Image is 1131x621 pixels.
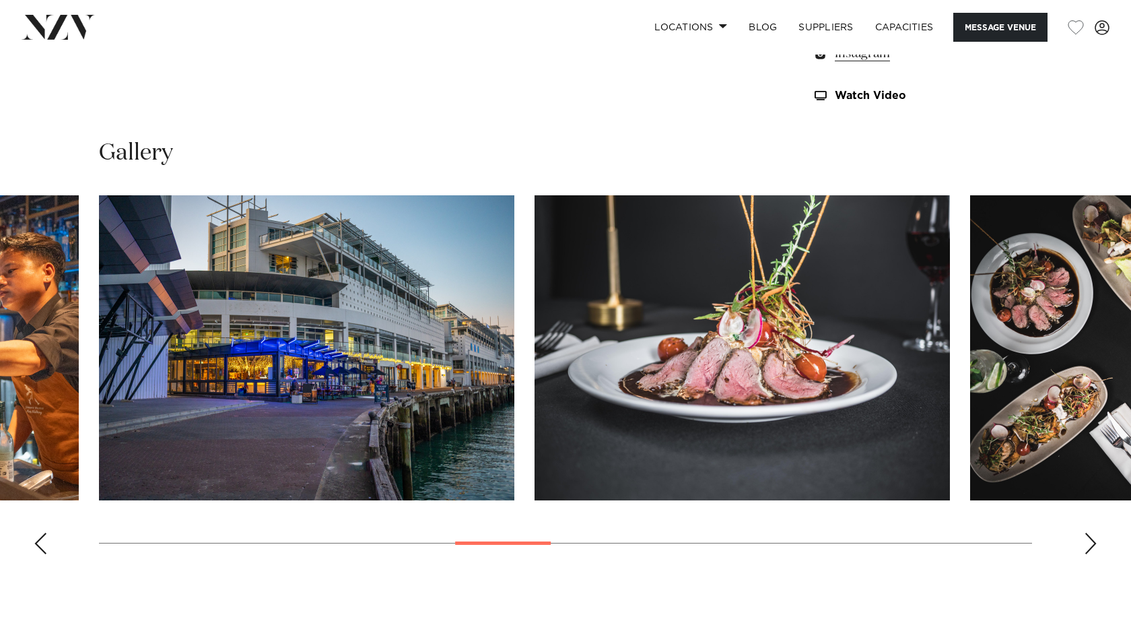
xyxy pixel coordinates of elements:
[813,90,1032,102] a: Watch Video
[99,195,514,500] swiper-slide: 9 / 21
[738,13,788,42] a: BLOG
[535,195,950,500] swiper-slide: 10 / 21
[788,13,864,42] a: SUPPLIERS
[953,13,1048,42] button: Message Venue
[22,15,95,39] img: nzv-logo.png
[99,138,173,168] h2: Gallery
[644,13,738,42] a: Locations
[864,13,945,42] a: Capacities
